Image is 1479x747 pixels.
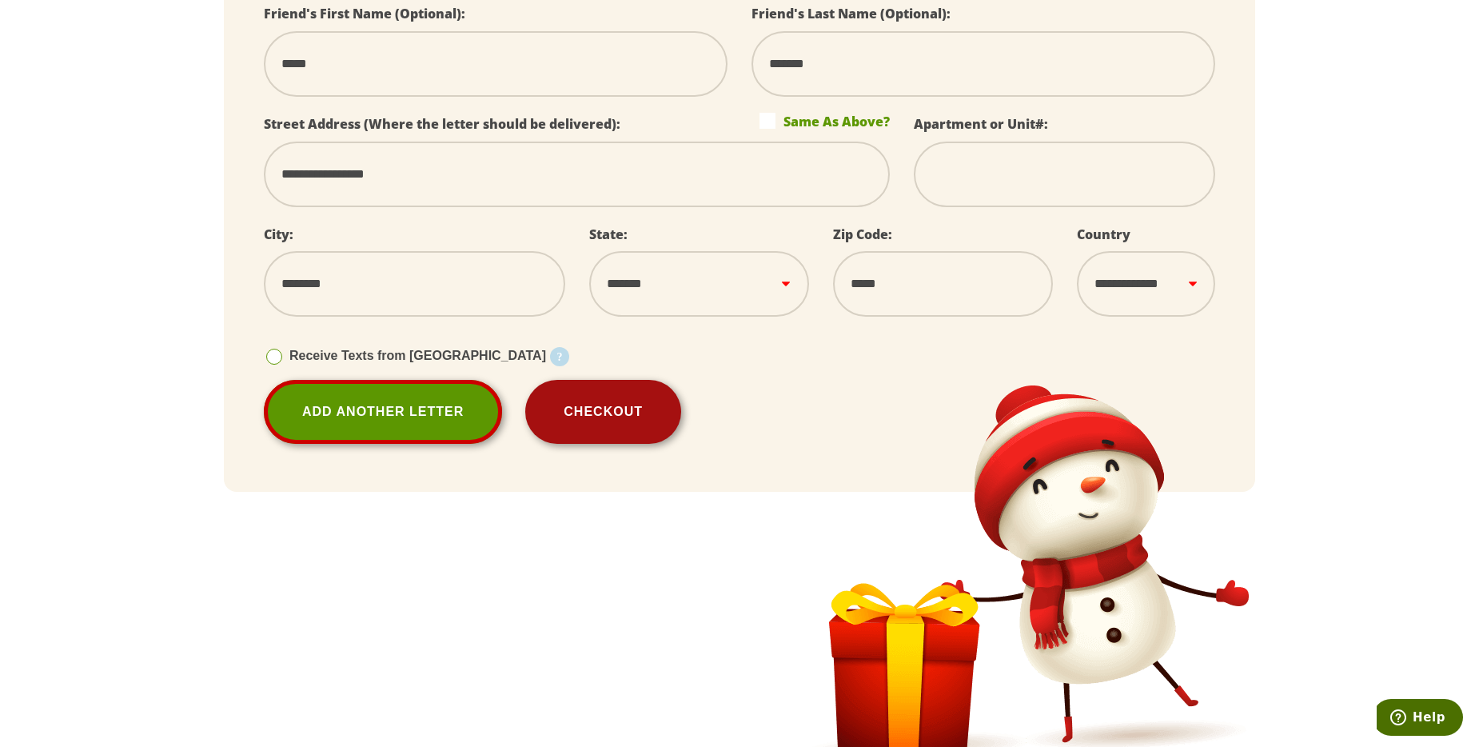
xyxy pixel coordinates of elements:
[289,349,546,362] span: Receive Texts from [GEOGRAPHIC_DATA]
[589,226,628,243] label: State:
[914,115,1048,133] label: Apartment or Unit#:
[264,115,620,133] label: Street Address (Where the letter should be delivered):
[833,226,892,243] label: Zip Code:
[264,5,465,22] label: Friend's First Name (Optional):
[1377,699,1463,739] iframe: Opens a widget where you can find more information
[264,226,293,243] label: City:
[759,113,890,129] label: Same As Above?
[1077,226,1130,243] label: Country
[264,380,502,444] a: Add Another Letter
[751,5,951,22] label: Friend's Last Name (Optional):
[525,380,681,444] button: Checkout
